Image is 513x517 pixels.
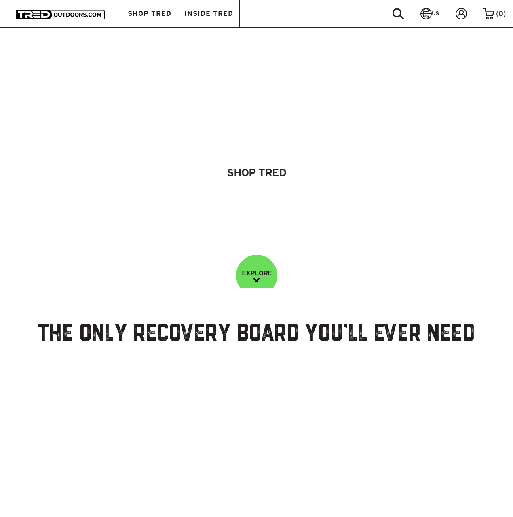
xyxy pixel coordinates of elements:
img: down-image [253,278,260,282]
a: EXPLORE [236,255,277,296]
img: banner-title [34,100,479,125]
h2: The Only Recovery Board You’ll Ever Need [18,320,495,349]
span: ( ) [496,10,506,17]
span: INSIDE TRED [184,10,233,17]
img: TRED Outdoors America [16,10,105,19]
a: Shop Tred [199,157,315,188]
span: SHOP TRED [128,10,171,17]
span: 0 [498,10,503,17]
img: cart-icon [483,8,494,19]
